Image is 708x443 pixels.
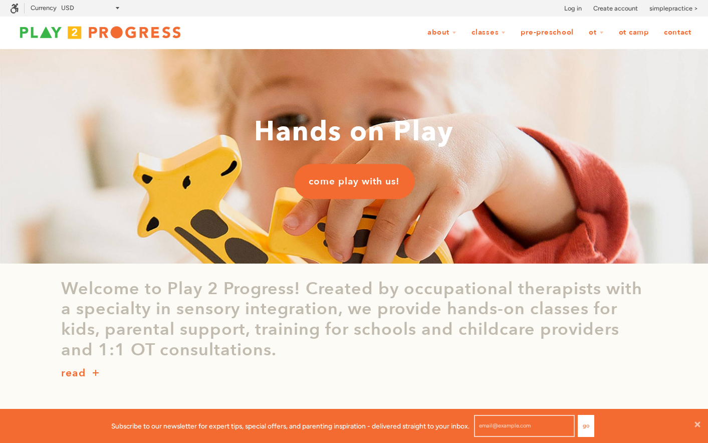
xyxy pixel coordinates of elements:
[10,23,190,43] img: Play2Progress logo
[593,4,638,14] a: Create account
[61,279,647,360] p: Welcome to Play 2 Progress! Created by occupational therapists with a specialty in sensory integr...
[514,23,580,42] a: Pre-Preschool
[465,23,512,42] a: Classes
[294,164,414,199] a: come play with us!
[578,415,594,437] button: Go
[61,365,86,381] p: read
[612,23,655,42] a: OT Camp
[657,23,698,42] a: Contact
[421,23,463,42] a: About
[31,4,57,12] label: Currency
[564,4,582,14] a: Log in
[111,420,469,431] p: Subscribe to our newsletter for expert tips, special offers, and parenting inspiration - delivere...
[474,415,575,437] input: email@example.com
[649,4,698,14] a: simplepractice >
[582,23,610,42] a: OT
[309,175,399,188] span: come play with us!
